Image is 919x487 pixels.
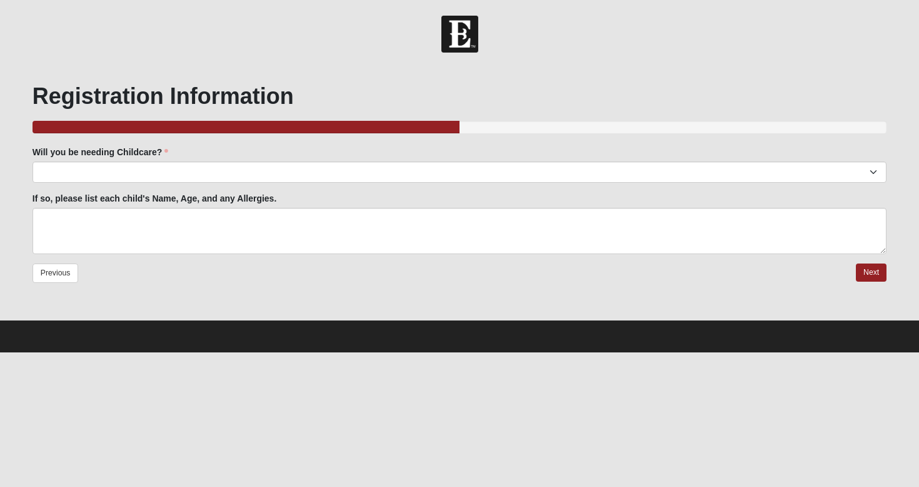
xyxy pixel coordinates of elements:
[856,264,886,282] a: Next
[33,83,887,110] h1: Registration Information
[33,264,79,283] a: Previous
[33,192,277,205] label: If so, please list each child's Name, Age, and any Allergies.
[441,16,478,53] img: Church of Eleven22 Logo
[33,146,169,158] label: Will you be needing Childcare?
